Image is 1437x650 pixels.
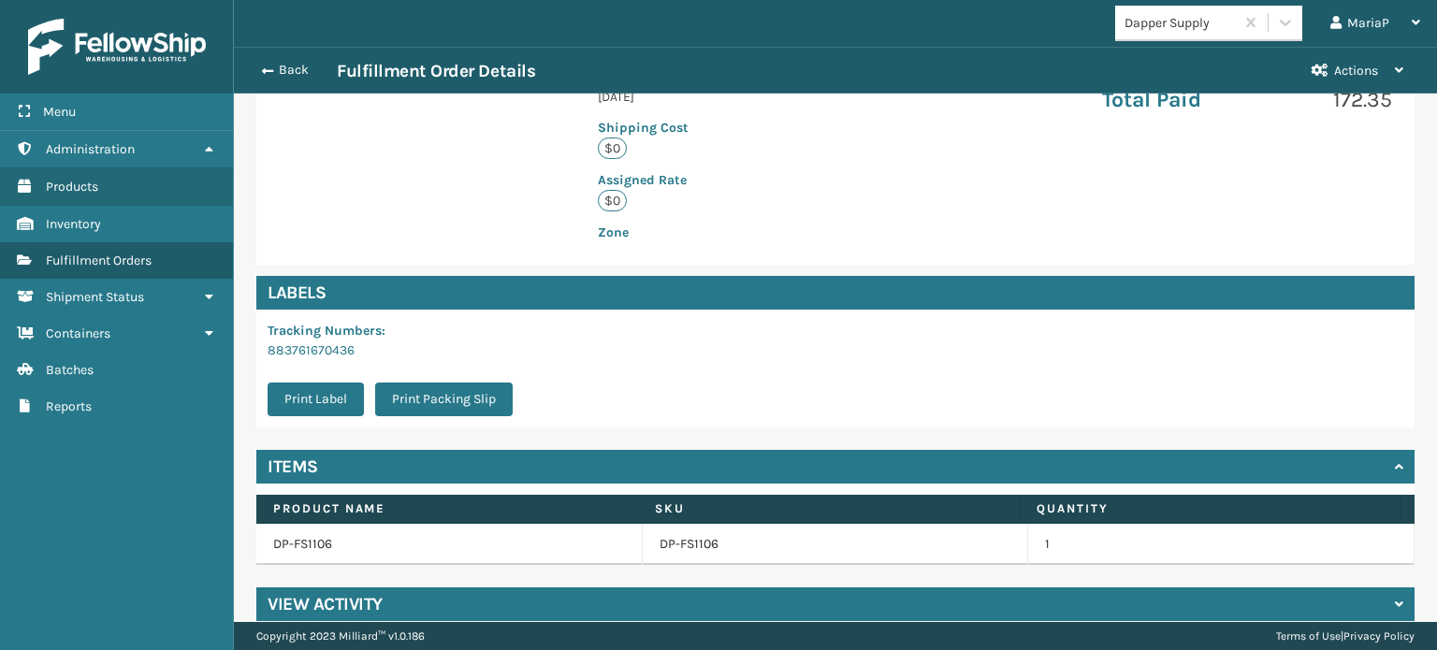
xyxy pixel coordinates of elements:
td: 1 [1028,524,1415,565]
p: $0 [598,137,627,159]
span: Shipment Status [46,289,144,305]
img: logo [28,19,206,75]
p: Assigned Rate [598,170,825,190]
button: Print Label [268,383,364,416]
p: Total Paid [1102,86,1236,114]
span: Actions [1334,63,1378,79]
p: Copyright 2023 Milliard™ v 1.0.186 [256,622,425,650]
span: Administration [46,141,135,157]
h4: Items [268,455,318,478]
span: Batches [46,362,94,378]
p: 172.35 [1258,86,1392,114]
span: Containers [46,325,110,341]
button: Print Packing Slip [375,383,513,416]
a: Privacy Policy [1343,629,1415,643]
td: DP-FS1106 [256,524,643,565]
h4: Labels [256,276,1415,310]
label: Product Name [273,500,620,517]
span: Inventory [46,216,101,232]
span: Tracking Numbers : [268,323,385,339]
button: Back [251,62,337,79]
span: Products [46,179,98,195]
h4: View Activity [268,593,383,615]
p: Shipping Cost [598,118,825,137]
p: Zone [598,223,825,242]
button: Actions [1295,48,1420,94]
div: | [1276,622,1415,650]
span: Reports [46,398,92,414]
span: Menu [43,104,76,120]
a: 883761670436 [268,342,355,358]
div: Dapper Supply [1125,13,1236,33]
p: $0 [598,190,627,211]
label: SKU [655,500,1002,517]
a: DP-FS1106 [660,535,718,554]
h3: Fulfillment Order Details [337,60,535,82]
span: Fulfillment Orders [46,253,152,268]
label: Quantity [1037,500,1384,517]
p: [DATE] [598,87,825,107]
a: Terms of Use [1276,629,1341,643]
